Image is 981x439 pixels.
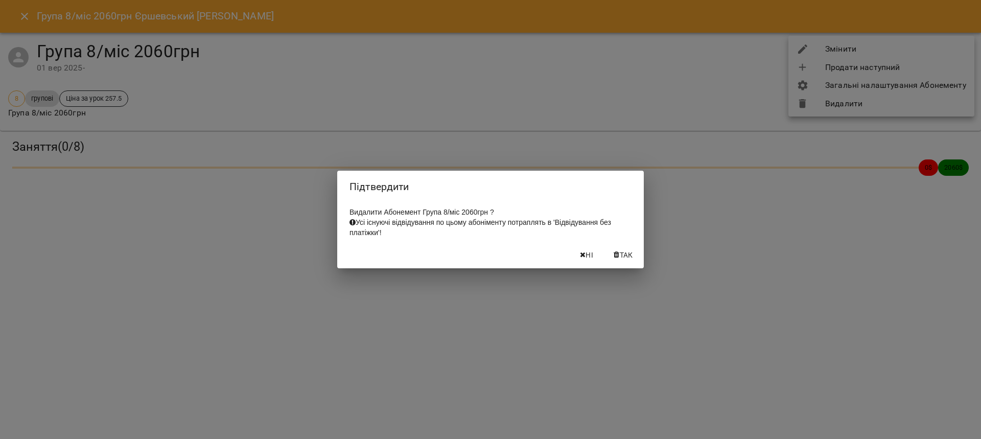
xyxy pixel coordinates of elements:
button: Так [607,246,640,264]
span: Так [620,249,633,261]
button: Ні [570,246,603,264]
span: Усі існуючі відвідування по цьому абоніменту потраплять в 'Відвідування без платіжки'! [349,218,611,237]
span: Видалити Абонемент Група 8/міс 2060грн ? [349,208,611,237]
h2: Підтвердити [349,179,632,195]
span: Ні [586,249,593,261]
